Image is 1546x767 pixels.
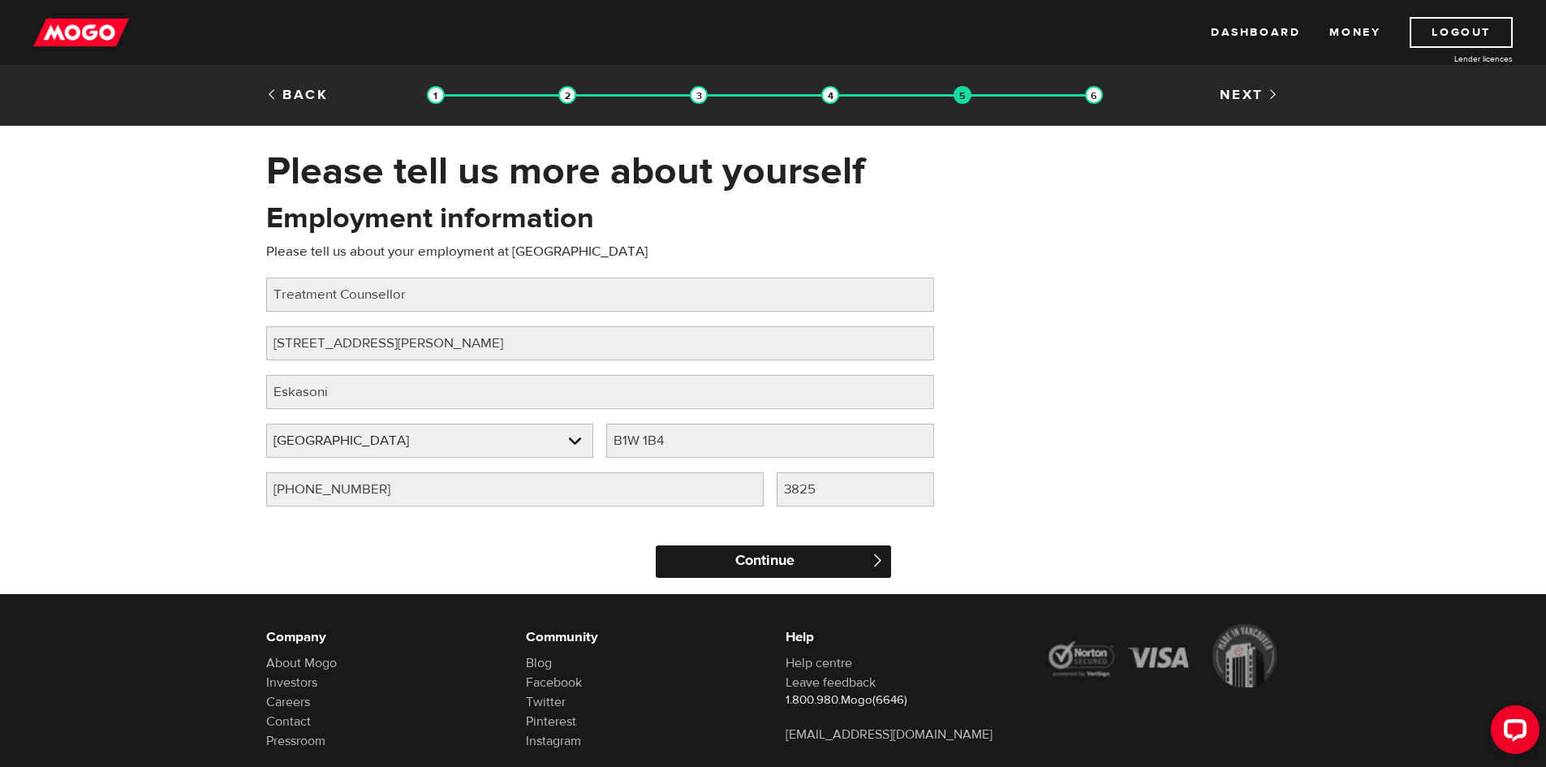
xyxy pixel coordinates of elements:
[266,655,337,671] a: About Mogo
[1329,17,1380,48] a: Money
[266,733,325,749] a: Pressroom
[786,726,993,743] a: [EMAIL_ADDRESS][DOMAIN_NAME]
[33,17,129,48] img: mogo_logo-11ee424be714fa7cbb0f0f49df9e16ec.png
[266,694,310,710] a: Careers
[266,86,329,104] a: Back
[690,86,708,104] img: transparent-188c492fd9eaac0f573672f40bb141c2.gif
[266,150,1281,192] h1: Please tell us more about yourself
[1211,17,1300,48] a: Dashboard
[954,86,971,104] img: transparent-188c492fd9eaac0f573672f40bb141c2.gif
[526,627,761,647] h6: Community
[656,545,891,578] input: Continue
[526,655,552,671] a: Blog
[266,713,311,730] a: Contact
[1220,86,1280,104] a: Next
[266,627,502,647] h6: Company
[1410,17,1513,48] a: Logout
[1478,699,1546,767] iframe: LiveChat chat widget
[786,655,852,671] a: Help centre
[1085,86,1103,104] img: transparent-188c492fd9eaac0f573672f40bb141c2.gif
[526,694,566,710] a: Twitter
[1391,53,1513,65] a: Lender licences
[266,674,317,691] a: Investors
[526,713,576,730] a: Pinterest
[266,201,594,235] h2: Employment information
[821,86,839,104] img: transparent-188c492fd9eaac0f573672f40bb141c2.gif
[786,627,1021,647] h6: Help
[786,674,876,691] a: Leave feedback
[526,674,582,691] a: Facebook
[1045,624,1281,687] img: legal-icons-92a2ffecb4d32d839781d1b4e4802d7b.png
[427,86,445,104] img: transparent-188c492fd9eaac0f573672f40bb141c2.gif
[266,242,934,261] p: Please tell us about your employment at [GEOGRAPHIC_DATA]
[786,692,1021,709] p: 1.800.980.Mogo(6646)
[871,554,885,567] span: 
[558,86,576,104] img: transparent-188c492fd9eaac0f573672f40bb141c2.gif
[526,733,581,749] a: Instagram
